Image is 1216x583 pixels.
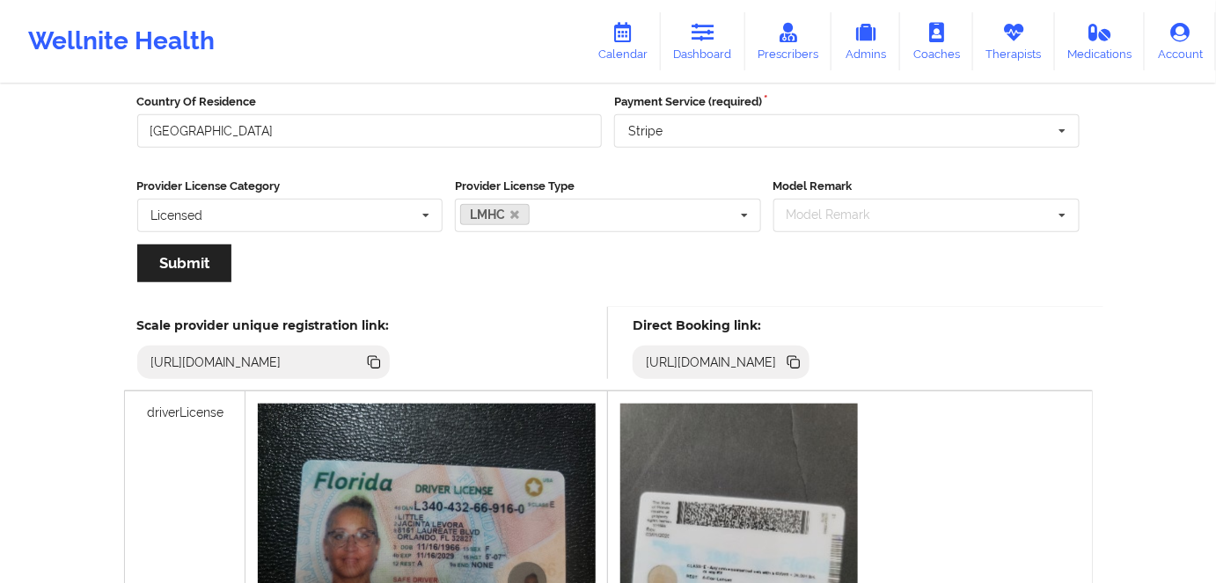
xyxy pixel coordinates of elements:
label: Payment Service (required) [614,93,1080,111]
div: Model Remark [782,205,896,225]
a: Admins [831,12,900,70]
a: LMHC [460,204,530,225]
div: [URL][DOMAIN_NAME] [143,353,289,371]
a: Dashboard [661,12,745,70]
label: Country Of Residence [137,93,603,111]
button: Submit [137,244,231,282]
label: Provider License Type [455,178,761,195]
div: [URL][DOMAIN_NAME] [639,353,784,371]
a: Account [1145,12,1216,70]
label: Model Remark [773,178,1080,195]
a: Prescribers [745,12,832,70]
a: Calendar [585,12,661,70]
a: Therapists [973,12,1055,70]
label: Provider License Category [137,178,443,195]
a: Coaches [900,12,973,70]
a: Medications [1055,12,1146,70]
h5: Direct Booking link: [633,317,809,333]
h5: Scale provider unique registration link: [137,317,390,333]
div: Licensed [151,209,203,222]
div: Stripe [628,125,663,137]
